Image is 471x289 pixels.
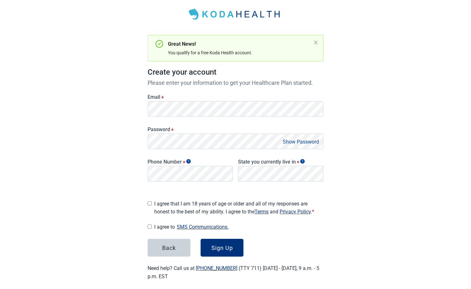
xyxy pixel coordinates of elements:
[148,66,323,78] h1: Create your account
[148,126,323,132] label: Password
[211,245,233,251] div: Sign Up
[148,159,233,165] label: Phone Number
[196,265,237,271] a: [PHONE_NUMBER]
[281,138,321,146] button: Show Password
[154,200,323,216] span: I agree that I am 18 years of age or older and all of my responses are honest to the best of my a...
[186,159,191,164] span: Show tooltip
[238,159,323,165] label: State you currently live in
[148,78,323,87] p: Please enter your information to get your Healthcare Plan started.
[280,209,311,215] a: Read our Privacy Policy
[162,245,176,251] div: Back
[156,40,163,48] span: check-circle
[168,49,311,56] div: You qualify for a free Koda Health account.
[313,40,318,45] button: close
[168,41,196,47] strong: Great News!
[201,239,243,257] button: Sign Up
[300,159,305,164] span: Show tooltip
[185,6,286,22] img: Koda Health
[175,223,230,231] button: Show SMS communications details
[154,223,323,231] span: I agree to
[148,239,190,257] button: Back
[148,94,323,100] label: Email
[255,209,269,215] a: Read our Terms of Service
[148,265,319,279] label: Need help? Call us at (TTY 711) [DATE] - [DATE], 9 a.m. - 5 p.m. EST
